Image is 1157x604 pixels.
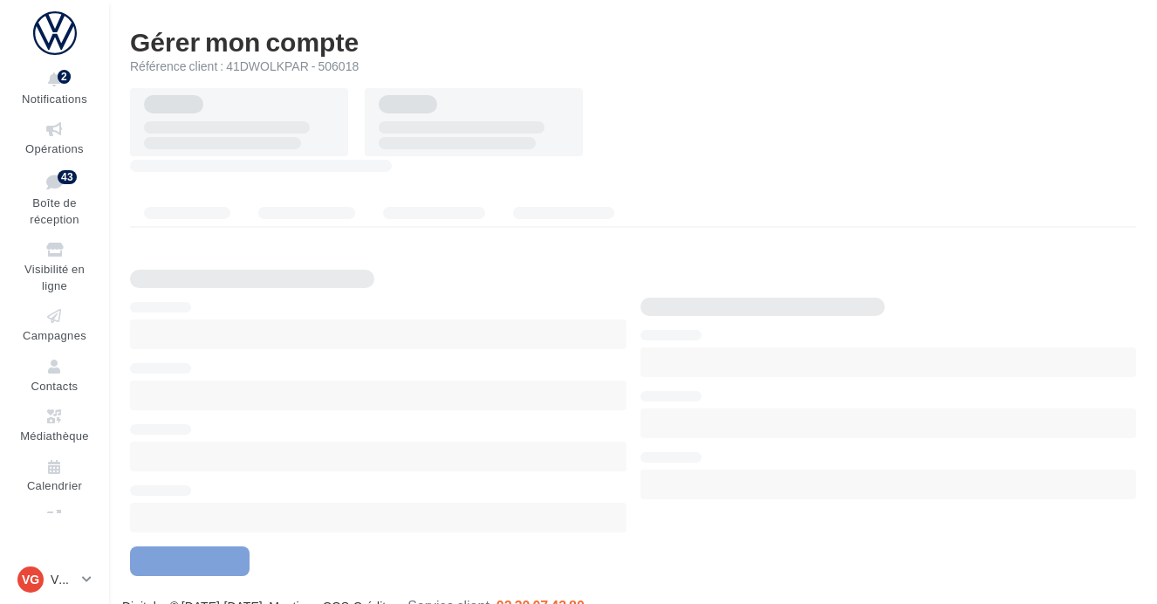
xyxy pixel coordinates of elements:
[14,167,95,230] a: Boîte de réception43
[30,196,79,226] span: Boîte de réception
[58,70,71,84] div: 2
[14,403,95,446] a: Médiathèque
[58,170,77,184] div: 43
[130,58,1136,75] div: Référence client : 41DWOLKPAR - 506018
[14,66,95,109] button: Notifications 2
[27,479,82,493] span: Calendrier
[25,141,84,155] span: Opérations
[31,379,79,393] span: Contacts
[22,571,39,588] span: VG
[14,563,95,596] a: VG VW GRASSE
[22,92,87,106] span: Notifications
[14,504,95,580] a: PLV et print personnalisable
[14,353,95,396] a: Contacts
[14,454,95,497] a: Calendrier
[20,429,89,443] span: Médiathèque
[24,262,85,292] span: Visibilité en ligne
[23,328,86,342] span: Campagnes
[14,303,95,346] a: Campagnes
[130,28,1136,54] h1: Gérer mon compte
[14,237,95,296] a: Visibilité en ligne
[51,571,75,588] p: VW GRASSE
[14,116,95,159] a: Opérations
